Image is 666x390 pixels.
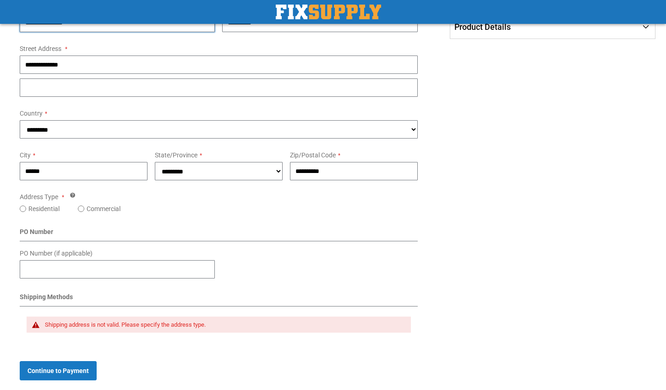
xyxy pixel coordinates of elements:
[20,292,418,306] div: Shipping Methods
[276,5,381,19] img: Fix Industrial Supply
[155,151,197,159] span: State/Province
[20,110,43,117] span: Country
[20,45,61,52] span: Street Address
[20,151,31,159] span: City
[27,367,89,374] span: Continue to Payment
[45,321,402,329] div: Shipping address is not valid. Please specify the address type.
[28,204,60,213] label: Residential
[290,151,336,159] span: Zip/Postal Code
[20,227,418,241] div: PO Number
[276,5,381,19] a: store logo
[20,193,58,201] span: Address Type
[20,250,93,257] span: PO Number (if applicable)
[20,361,97,380] button: Continue to Payment
[454,22,511,32] span: Product Details
[87,204,120,213] label: Commercial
